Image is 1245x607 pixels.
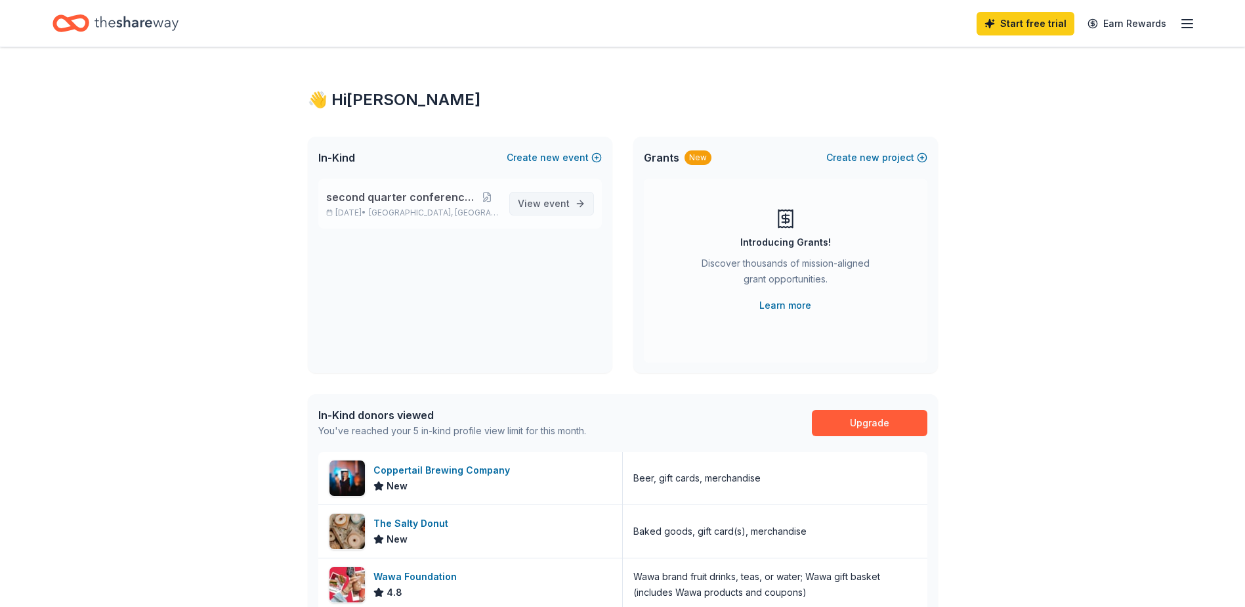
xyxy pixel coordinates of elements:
[860,150,879,166] span: new
[329,514,365,549] img: Image for The Salty Donut
[53,8,179,39] a: Home
[644,150,679,166] span: Grants
[318,407,586,423] div: In-Kind donors viewed
[326,208,499,218] p: [DATE] •
[373,462,515,478] div: Coppertail Brewing Company
[1080,12,1174,35] a: Earn Rewards
[977,12,1074,35] a: Start free trial
[540,150,560,166] span: new
[633,569,917,600] div: Wawa brand fruit drinks, teas, or water; Wawa gift basket (includes Wawa products and coupons)
[543,198,570,209] span: event
[696,256,875,292] div: Discover thousands of mission-aligned grant opportunities.
[329,461,365,496] img: Image for Coppertail Brewing Company
[326,189,476,205] span: second quarter conference night
[812,410,927,436] a: Upgrade
[633,470,761,486] div: Beer, gift cards, merchandise
[507,150,602,166] button: Createnewevent
[685,150,711,165] div: New
[318,150,355,166] span: In-Kind
[387,478,408,494] span: New
[509,192,594,215] a: View event
[373,569,462,585] div: Wawa Foundation
[387,585,402,600] span: 4.8
[826,150,927,166] button: Createnewproject
[633,524,807,539] div: Baked goods, gift card(s), merchandise
[759,298,811,313] a: Learn more
[518,196,570,212] span: View
[329,567,365,602] img: Image for Wawa Foundation
[387,531,408,547] span: New
[740,235,831,250] div: Introducing Grants!
[369,208,498,218] span: [GEOGRAPHIC_DATA], [GEOGRAPHIC_DATA]
[308,89,938,110] div: 👋 Hi [PERSON_NAME]
[373,516,454,531] div: The Salty Donut
[318,423,586,439] div: You've reached your 5 in-kind profile view limit for this month.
